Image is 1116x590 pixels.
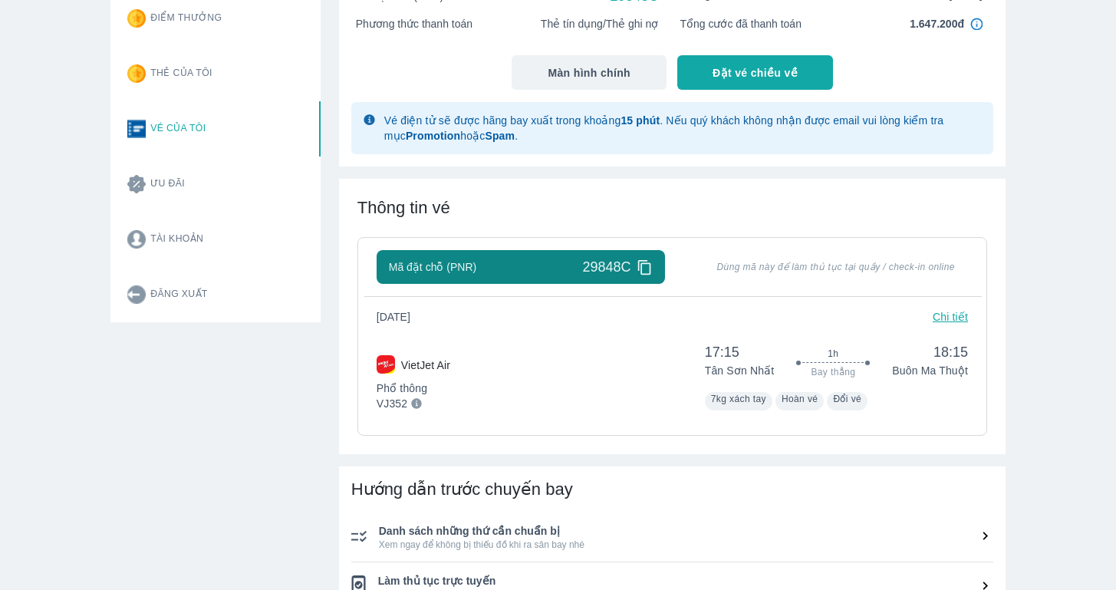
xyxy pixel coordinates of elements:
img: glyph [364,114,375,125]
span: Đổi vé [833,394,861,404]
img: ticket [127,120,146,138]
button: Tài khoản [115,212,321,267]
span: Vé điện tử sẽ được hãng bay xuất trong khoảng . Nếu quý khách không nhận được email vui lòng kiểm... [384,114,944,142]
img: promotion [127,175,146,193]
span: Mã đặt chỗ (PNR) [389,259,476,275]
span: Hướng dẫn trước chuyến bay [351,480,573,499]
button: Đăng xuất [115,267,321,322]
img: star [127,9,146,28]
span: Đặt vé chiều về [713,65,798,81]
span: Phương thức thanh toán [356,16,472,31]
span: 7kg xách tay [711,394,766,404]
p: VJ352 [377,396,407,411]
span: Thẻ tín dụng/Thẻ ghi nợ [541,16,659,31]
img: logout [127,285,146,304]
span: Xem ngay để không bị thiếu đồ khi ra sân bay nhé [379,539,993,551]
strong: Promotion [406,130,460,142]
span: Màn hình chính [548,65,630,81]
img: in4 [970,18,983,30]
span: Hoàn vé [782,394,818,404]
button: Vé của tôi [115,101,321,157]
span: 18:15 [892,343,968,361]
img: star [127,64,146,83]
span: Tổng cước đã thanh toán [680,16,802,31]
span: 1.647.200đ [910,16,964,31]
strong: 15 phút [621,114,660,127]
button: Màn hình chính [512,55,667,90]
button: Đặt vé chiều về [677,55,832,90]
span: 1h [828,348,838,360]
img: ic_checklist [351,530,367,542]
strong: Spam [485,130,515,142]
button: Thẻ của tôi [115,46,321,101]
p: Buôn Ma Thuột [892,363,968,378]
span: [DATE] [377,309,423,325]
span: 29848C [582,258,630,276]
span: 17:15 [705,343,775,361]
img: account [127,230,146,249]
span: Làm thủ tục trực tuyến [378,573,993,588]
button: Ưu đãi [115,157,321,212]
p: Chi tiết [933,309,968,325]
span: Dùng mã này để làm thủ tục tại quầy / check-in online [703,261,968,273]
span: Thông tin vé [357,198,450,217]
p: VietJet Air [401,358,450,373]
p: Phổ thông [377,381,450,396]
span: Bay thẳng [811,366,855,378]
span: Danh sách những thứ cần chuẩn bị [379,523,993,539]
p: Tân Sơn Nhất [705,363,775,378]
